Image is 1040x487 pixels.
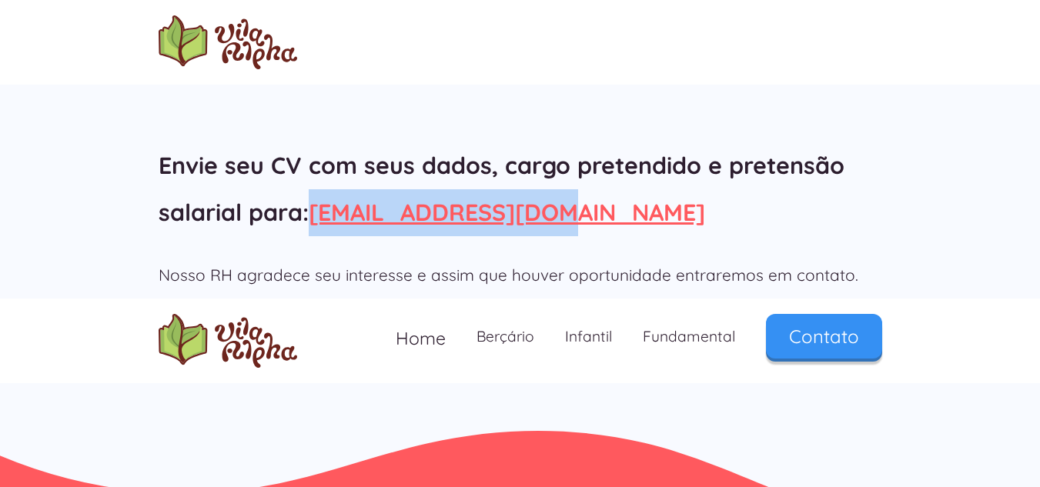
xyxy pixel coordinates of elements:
a: Infantil [550,314,627,359]
span: Home [396,327,446,349]
img: logo Escola Vila Alpha [159,15,297,69]
a: [EMAIL_ADDRESS][DOMAIN_NAME] [309,198,705,227]
img: logo Escola Vila Alpha [159,314,297,368]
h2: Que bom que você quer fazer parte do nosso time! Envie seu CV com seus dados, cargo pretendido e ... [159,48,882,235]
a: Home [380,314,461,362]
a: home [159,314,297,368]
a: Berçário [461,314,550,359]
h2: Nosso RH agradece seu interesse e assim que houver oportunidade entraremos em contato. [159,259,882,292]
a: Fundamental [627,314,751,359]
a: home [159,15,297,69]
a: Contato [766,314,882,359]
